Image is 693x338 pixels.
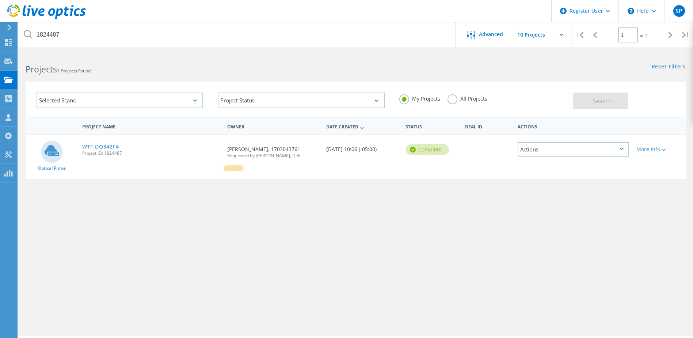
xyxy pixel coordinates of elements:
div: Project Name [79,119,224,133]
button: Search [573,93,628,109]
div: Date Created [323,119,402,133]
div: | [572,22,587,48]
div: | [678,22,693,48]
label: All Projects [448,94,487,101]
div: Complete [405,144,449,155]
span: SP [675,8,682,14]
div: [PERSON_NAME], 1703043761 [224,135,323,165]
svg: \n [628,8,634,14]
div: Actions [518,142,629,157]
div: Owner [224,119,323,133]
b: Projects [26,63,57,75]
input: Search projects by name, owner, ID, company, etc [18,22,456,48]
a: Reset Filters [652,64,686,70]
span: Project ID: 1824487 [82,151,220,155]
a: WTF-DQ342F4 [82,144,119,149]
span: 1 Projects Found [57,68,91,74]
div: Status [402,119,461,133]
div: [DATE] 10:06 (-05:00) [323,135,402,159]
label: My Projects [399,94,440,101]
div: Project Status [218,93,384,108]
span: of 1 [640,32,647,38]
span: Advanced [479,32,503,37]
div: More Info [636,147,682,152]
div: Selected Scans [37,93,203,108]
div: Actions [514,119,633,133]
span: Requested by [PERSON_NAME], Dell [227,154,319,158]
span: Search [593,97,612,105]
a: Live Optics Dashboard [7,15,86,20]
div: Deal Id [461,119,514,133]
span: Optical Prime [38,166,66,170]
